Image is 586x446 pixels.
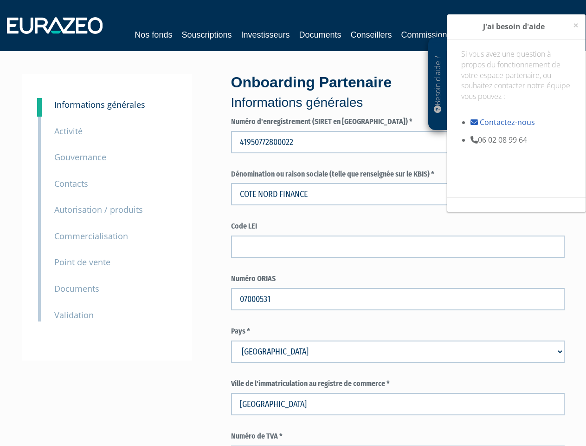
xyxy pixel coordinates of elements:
[241,28,290,41] a: Investisseurs
[231,93,565,112] p: Informations générales
[573,19,579,32] span: ×
[231,117,565,127] label: Numéro d'enregistrement (SIRET en [GEOGRAPHIC_DATA]) *
[447,14,586,39] div: J'ai besoin d'aide
[54,309,94,321] small: Validation
[299,28,341,41] a: Documents
[231,72,565,112] div: Onboarding Partenaire
[231,169,565,180] label: Dénomination ou raison sociale (telle que renseignée sur le KBIS) *
[231,431,565,442] label: Numéro de TVA *
[54,151,106,163] small: Gouvernance
[432,42,443,126] p: Besoin d'aide ?
[54,125,83,137] small: Activité
[231,274,565,284] label: Numéro ORIAS
[231,221,565,232] label: Code LEI
[470,135,572,145] li: 06 02 08 99 64
[7,17,103,34] img: 1732889491-logotype_eurazeo_blanc_rvb.png
[37,98,42,117] a: 3
[54,283,99,294] small: Documents
[181,28,232,41] a: Souscriptions
[135,28,172,41] a: Nos fonds
[54,178,88,189] small: Contacts
[231,379,565,389] label: Ville de l'immatriculation au registre de commerce *
[54,256,110,268] small: Point de vente
[54,230,128,242] small: Commercialisation
[231,326,565,337] label: Pays *
[480,117,535,127] a: Contactez-nous
[54,204,143,215] small: Autorisation / produits
[351,28,392,41] a: Conseillers
[461,49,572,112] p: Si vous avez une question à propos du fonctionnement de votre espace partenaire, ou souhaitez con...
[54,99,145,110] small: Informations générales
[401,28,451,41] a: Commissions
